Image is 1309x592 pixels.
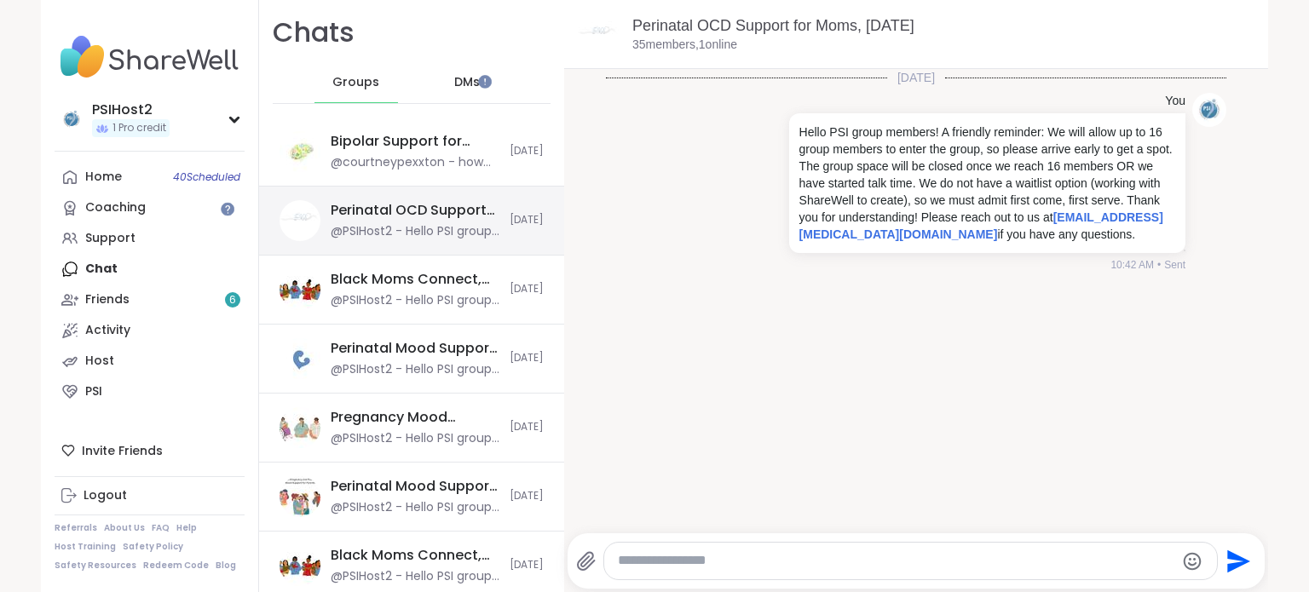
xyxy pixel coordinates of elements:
[55,522,97,534] a: Referrals
[173,170,240,184] span: 40 Scheduled
[478,75,492,89] iframe: Spotlight
[1110,257,1154,273] span: 10:42 AM
[85,353,114,370] div: Host
[1164,257,1185,273] span: Sent
[510,144,544,158] span: [DATE]
[454,74,480,91] span: DMs
[799,124,1175,243] p: Hello PSI group members! A friendly reminder: We will allow up to 16 group members to enter the g...
[280,545,320,586] img: Black Moms Connect, Oct 07
[331,201,499,220] div: Perinatal OCD Support for Moms, [DATE]
[85,291,130,308] div: Friends
[55,541,116,553] a: Host Training
[143,560,209,572] a: Redeem Code
[55,162,245,193] a: Home40Scheduled
[1218,542,1256,580] button: Send
[331,408,499,427] div: Pregnancy Mood Support, [DATE]
[280,200,320,241] img: Perinatal OCD Support for Moms, Oct 07
[331,292,499,309] div: @PSIHost2 - Hello PSI group members! A friendly reminder: We will allow up to 16 group members to...
[221,202,234,216] iframe: Spotlight
[632,37,737,54] p: 35 members, 1 online
[55,315,245,346] a: Activity
[332,74,379,91] span: Groups
[331,499,499,516] div: @PSIHost2 - Hello PSI group members! A friendly reminder: We will allow up to 16 group members to...
[331,477,499,496] div: Perinatal Mood Support for Parents, [DATE]
[58,106,85,133] img: PSIHost2
[1157,257,1161,273] span: •
[510,213,544,227] span: [DATE]
[280,476,320,517] img: Perinatal Mood Support for Parents, Oct 07
[280,269,320,310] img: Black Moms Connect, Oct 07
[799,210,1163,241] a: [EMAIL_ADDRESS][MEDICAL_DATA][DOMAIN_NAME]
[1165,93,1185,110] h4: You
[55,376,245,407] a: PSI
[1192,93,1226,127] img: https://sharewell-space-live.sfo3.digitaloceanspaces.com/user-generated/59b41db4-90de-4206-a750-c...
[578,14,619,55] img: Perinatal OCD Support for Moms, Oct 07
[104,522,145,534] a: About Us
[331,339,499,358] div: Perinatal Mood Support for Moms, [DATE]
[273,14,355,52] h1: Chats
[55,285,245,315] a: Friends6
[55,435,245,466] div: Invite Friends
[331,132,499,151] div: Bipolar Support for Perinatal People, [DATE]
[510,351,544,365] span: [DATE]
[85,383,102,400] div: PSI
[331,223,499,240] div: @PSIHost2 - Hello PSI group members! A friendly reminder: We will allow up to 16 group members to...
[280,131,320,172] img: Bipolar Support for Perinatal People, Oct 06
[84,487,127,504] div: Logout
[331,568,499,585] div: @PSIHost2 - Hello PSI group members! A friendly reminder: We will allow up to 16 group members to...
[510,489,544,503] span: [DATE]
[510,420,544,434] span: [DATE]
[1182,551,1202,572] button: Emoji picker
[280,407,320,448] img: Pregnancy Mood Support, Oct 07
[331,546,499,565] div: Black Moms Connect, [DATE]
[510,558,544,572] span: [DATE]
[331,361,499,378] div: @PSIHost2 - Hello PSI group members! A friendly reminder: We will allow up to 16 group members to...
[229,293,236,307] span: 6
[85,199,146,216] div: Coaching
[618,552,1174,570] textarea: Type your message
[55,27,245,87] img: ShareWell Nav Logo
[112,121,166,135] span: 1 Pro credit
[632,17,914,34] a: Perinatal OCD Support for Moms, [DATE]
[55,193,245,223] a: Coaching
[55,480,245,511] a: Logout
[85,230,136,247] div: Support
[85,322,130,339] div: Activity
[55,346,245,376] a: Host
[216,560,236,572] a: Blog
[152,522,170,534] a: FAQ
[331,154,499,171] div: @courtneypexxton - how do i enter the group?
[55,560,136,572] a: Safety Resources
[331,430,499,447] div: @PSIHost2 - Hello PSI group members! A friendly reminder: We will allow up to 16 group members to...
[55,223,245,254] a: Support
[85,169,122,186] div: Home
[123,541,183,553] a: Safety Policy
[510,282,544,296] span: [DATE]
[331,270,499,289] div: Black Moms Connect, [DATE]
[176,522,197,534] a: Help
[92,101,170,119] div: PSIHost2
[887,69,945,86] span: [DATE]
[280,338,320,379] img: Perinatal Mood Support for Moms, Oct 07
